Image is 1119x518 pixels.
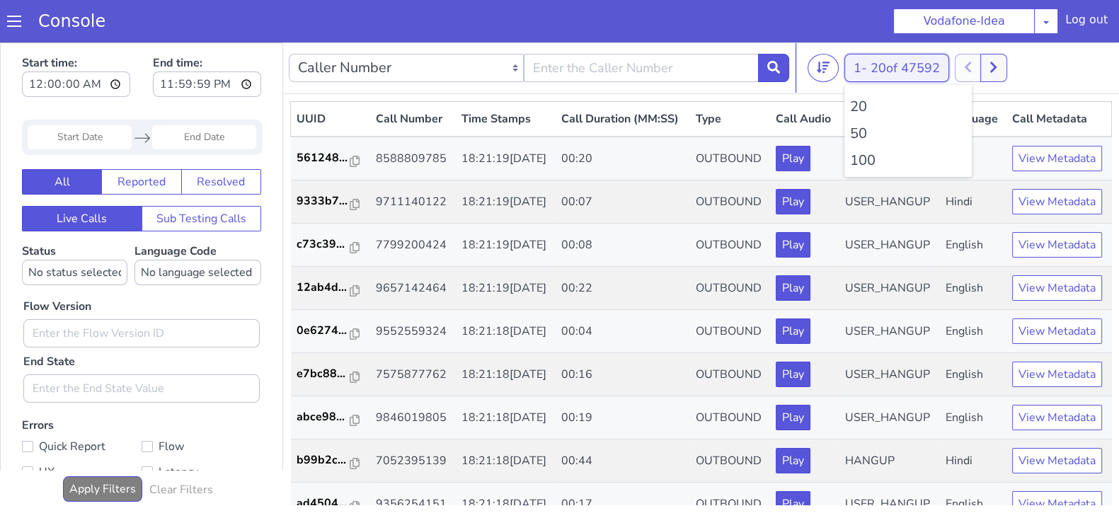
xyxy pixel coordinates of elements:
[556,138,690,181] td: 00:07
[690,94,771,138] td: OUTBOUND
[22,201,127,243] label: Status
[297,107,350,124] p: 561248...
[690,138,771,181] td: OUTBOUND
[22,127,102,152] button: All
[23,255,91,272] label: Flow Version
[370,94,456,138] td: 8588809785
[556,311,690,354] td: 00:16
[370,267,456,311] td: 9552559324
[524,11,759,40] input: Enter the Caller Number
[297,452,365,469] a: ad4504...
[1012,319,1102,345] button: View Metadata
[690,59,771,95] th: Type
[839,94,940,138] td: USER_HANGUP
[456,267,556,311] td: 18:21:18[DATE]
[556,440,690,483] td: 00:17
[556,267,690,311] td: 00:04
[770,59,839,95] th: Call Audio
[456,397,556,440] td: 18:21:18[DATE]
[63,434,142,459] button: Apply Filters
[297,150,365,167] a: 9333b7...
[297,452,350,469] p: ad4504...
[940,440,1006,483] td: English
[776,190,810,215] button: Play
[370,440,456,483] td: 9356254151
[22,420,142,439] label: UX
[690,397,771,440] td: OUTBOUND
[776,103,810,129] button: Play
[153,8,261,59] label: End time:
[370,181,456,224] td: 7799200424
[456,94,556,138] td: 18:21:19[DATE]
[22,29,130,54] input: Start time:
[690,267,771,311] td: OUTBOUND
[149,441,213,454] h6: Clear Filters
[1065,11,1108,34] div: Log out
[839,138,940,181] td: USER_HANGUP
[456,224,556,267] td: 18:21:19[DATE]
[297,323,365,340] a: e7bc88...
[370,59,456,95] th: Call Number
[370,397,456,440] td: 7052395139
[297,193,350,210] p: c73c39...
[556,397,690,440] td: 00:44
[142,420,261,439] label: Latency
[776,405,810,431] button: Play
[22,163,142,189] button: Live Calls
[23,311,75,328] label: End State
[776,362,810,388] button: Play
[1012,405,1102,431] button: View Metadata
[456,59,556,95] th: Time Stamps
[1012,103,1102,129] button: View Metadata
[297,409,365,426] a: b99b2c...
[839,59,940,95] th: Status
[456,354,556,397] td: 18:21:18[DATE]
[940,267,1006,311] td: English
[297,236,350,253] p: 12ab4d...
[839,311,940,354] td: USER_HANGUP
[850,108,966,129] li: 100
[152,83,256,107] input: End Date
[297,236,365,253] a: 12ab4d...
[940,397,1006,440] td: Hindi
[22,217,127,243] select: Status
[850,54,966,75] li: 20
[22,8,130,59] label: Start time:
[370,138,456,181] td: 9711140122
[370,224,456,267] td: 9657142464
[556,181,690,224] td: 00:08
[839,181,940,224] td: USER_HANGUP
[690,311,771,354] td: OUTBOUND
[297,150,350,167] p: 9333b7...
[690,224,771,267] td: OUTBOUND
[134,201,261,243] label: Language Code
[297,107,365,124] a: 561248...
[370,311,456,354] td: 7575877762
[776,276,810,301] button: Play
[1006,59,1112,95] th: Call Metadata
[776,233,810,258] button: Play
[1012,146,1102,172] button: View Metadata
[556,224,690,267] td: 00:22
[456,440,556,483] td: 18:21:18[DATE]
[297,366,350,383] p: abce98...
[776,146,810,172] button: Play
[839,397,940,440] td: HANGUP
[940,138,1006,181] td: Hindi
[690,354,771,397] td: OUTBOUND
[556,59,690,95] th: Call Duration (MM:SS)
[22,394,142,414] label: Quick Report
[297,366,365,383] a: abce98...
[297,280,350,297] p: 0e6274...
[291,59,370,95] th: UUID
[940,181,1006,224] td: English
[871,17,940,34] span: 20 of 47592
[181,127,261,152] button: Resolved
[850,81,966,102] li: 50
[1012,362,1102,388] button: View Metadata
[456,138,556,181] td: 18:21:19[DATE]
[839,440,940,483] td: USER_HANGUP
[844,11,949,40] button: 1- 20of 47592
[776,319,810,345] button: Play
[370,354,456,397] td: 9846019805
